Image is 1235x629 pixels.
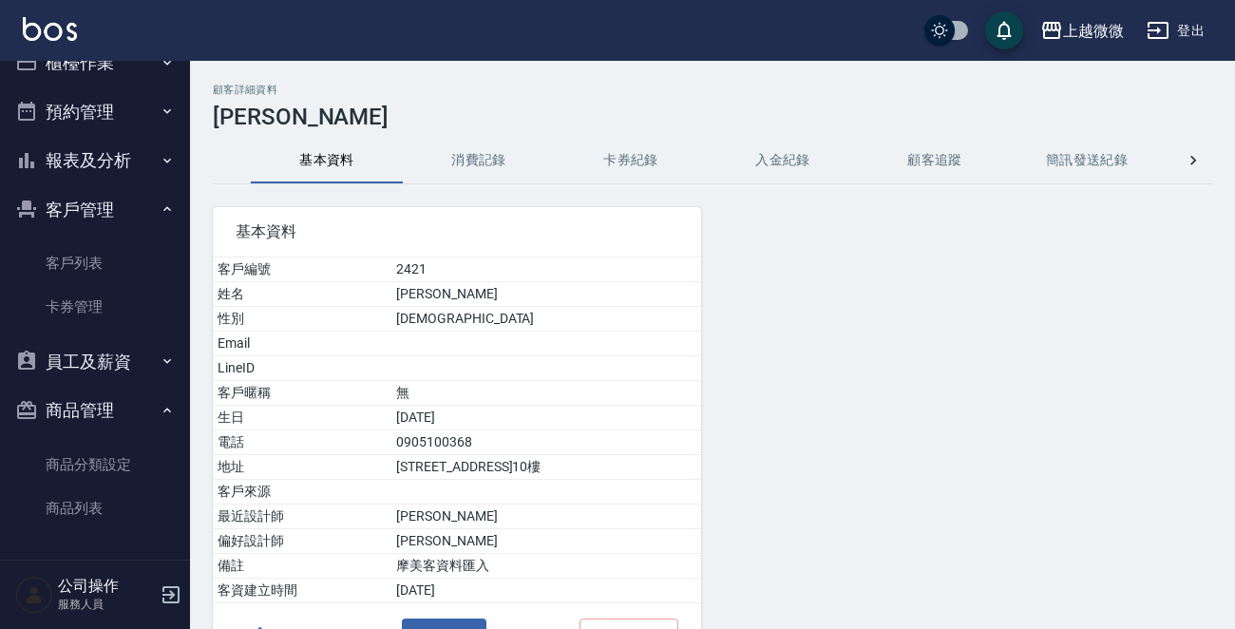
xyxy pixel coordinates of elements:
[251,138,403,183] button: 基本資料
[985,11,1023,49] button: save
[213,104,1212,130] h3: [PERSON_NAME]
[213,84,1212,96] h2: 顧客詳細資料
[213,356,391,381] td: LineID
[213,529,391,554] td: 偏好設計師
[58,577,155,596] h5: 公司操作
[859,138,1011,183] button: 顧客追蹤
[213,257,391,282] td: 客戶編號
[8,443,182,486] a: 商品分類設定
[213,381,391,406] td: 客戶暱稱
[391,282,701,307] td: [PERSON_NAME]
[15,576,53,614] img: Person
[8,337,182,387] button: 員工及薪資
[58,596,155,613] p: 服務人員
[391,579,701,603] td: [DATE]
[1139,13,1212,48] button: 登出
[213,406,391,430] td: 生日
[391,381,701,406] td: 無
[213,480,391,505] td: 客戶來源
[1033,11,1131,50] button: 上越微微
[213,307,391,332] td: 性別
[391,554,701,579] td: 摩美客資料匯入
[707,138,859,183] button: 入金紀錄
[213,430,391,455] td: 電話
[391,257,701,282] td: 2421
[391,307,701,332] td: [DEMOGRAPHIC_DATA]
[8,87,182,137] button: 預約管理
[1011,138,1163,183] button: 簡訊發送紀錄
[8,285,182,329] a: 卡券管理
[213,282,391,307] td: 姓名
[1063,19,1124,43] div: 上越微微
[8,185,182,235] button: 客戶管理
[391,430,701,455] td: 0905100368
[8,386,182,435] button: 商品管理
[391,406,701,430] td: [DATE]
[8,38,182,87] button: 櫃檯作業
[213,455,391,480] td: 地址
[555,138,707,183] button: 卡券紀錄
[8,241,182,285] a: 客戶列表
[213,579,391,603] td: 客資建立時間
[8,486,182,530] a: 商品列表
[213,554,391,579] td: 備註
[213,505,391,529] td: 最近設計師
[391,505,701,529] td: [PERSON_NAME]
[8,136,182,185] button: 報表及分析
[391,455,701,480] td: [STREET_ADDRESS]10樓
[213,332,391,356] td: Email
[23,17,77,41] img: Logo
[236,222,678,241] span: 基本資料
[403,138,555,183] button: 消費記錄
[391,529,701,554] td: [PERSON_NAME]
